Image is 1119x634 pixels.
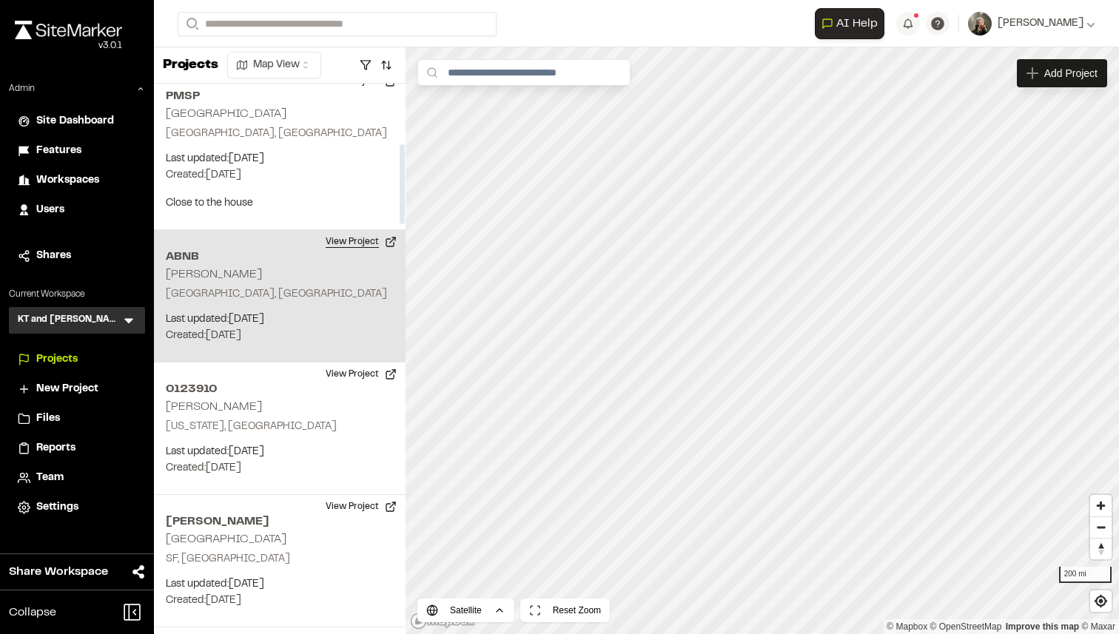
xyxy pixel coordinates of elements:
a: Files [18,411,136,427]
span: New Project [36,381,98,397]
span: Site Dashboard [36,113,114,129]
span: Files [36,411,60,427]
p: Last updated: [DATE] [166,576,394,593]
a: Map feedback [1006,621,1079,632]
button: View Project [317,495,406,519]
p: Last updated: [DATE] [166,311,394,328]
h2: [PERSON_NAME] [166,402,262,412]
a: Reports [18,440,136,456]
button: Find my location [1090,590,1112,612]
div: Open AI Assistant [815,8,890,39]
p: Admin [9,82,35,95]
a: Mapbox [887,621,927,632]
span: Projects [36,351,78,368]
button: Satellite [417,598,514,622]
span: Reports [36,440,75,456]
p: Last updated: [DATE] [166,151,394,167]
button: Zoom in [1090,495,1112,516]
p: Current Workspace [9,288,145,301]
button: Zoom out [1090,516,1112,538]
a: OpenStreetMap [930,621,1002,632]
span: Zoom out [1090,517,1112,538]
span: Team [36,470,64,486]
a: Maxar [1081,621,1115,632]
span: Features [36,143,81,159]
button: Open AI Assistant [815,8,884,39]
a: Mapbox logo [410,613,475,630]
img: User [968,12,992,36]
h2: [PERSON_NAME] [166,269,262,280]
button: Reset Zoom [520,598,610,622]
h2: [PERSON_NAME] [166,513,394,530]
span: Users [36,202,64,218]
span: Reset bearing to north [1090,539,1112,559]
p: Created: [DATE] [166,460,394,476]
a: Shares [18,248,136,264]
button: View Project [317,230,406,254]
h3: KT and [PERSON_NAME] [18,313,121,328]
span: AI Help [836,15,878,33]
div: Oh geez...please don't... [15,39,122,53]
h2: PMSP [166,87,394,105]
a: Settings [18,499,136,516]
span: Workspaces [36,172,99,189]
p: Created: [DATE] [166,593,394,609]
a: Projects [18,351,136,368]
span: Shares [36,248,71,264]
p: [US_STATE], [GEOGRAPHIC_DATA] [166,419,394,435]
span: Add Project [1044,66,1098,81]
p: Projects [163,55,218,75]
a: Site Dashboard [18,113,136,129]
p: SF, [GEOGRAPHIC_DATA] [166,551,394,567]
span: Share Workspace [9,563,108,581]
a: Workspaces [18,172,136,189]
span: Collapse [9,604,56,621]
button: Search [178,12,204,36]
button: View Project [317,362,406,386]
p: Close to the house [166,195,394,212]
p: Created: [DATE] [166,328,394,344]
a: Users [18,202,136,218]
h2: 0123910 [166,380,394,398]
h2: ABNB [166,248,394,266]
button: [PERSON_NAME] [968,12,1095,36]
h2: [GEOGRAPHIC_DATA] [166,109,286,119]
div: 200 mi [1059,567,1112,583]
p: Created: [DATE] [166,167,394,183]
a: Team [18,470,136,486]
span: [PERSON_NAME] [998,16,1083,32]
canvas: Map [406,47,1119,634]
p: [GEOGRAPHIC_DATA], [GEOGRAPHIC_DATA] [166,126,394,142]
button: Reset bearing to north [1090,538,1112,559]
img: rebrand.png [15,21,122,39]
a: New Project [18,381,136,397]
p: Last updated: [DATE] [166,444,394,460]
a: Features [18,143,136,159]
p: [GEOGRAPHIC_DATA], [GEOGRAPHIC_DATA] [166,286,394,303]
span: Settings [36,499,78,516]
h2: [GEOGRAPHIC_DATA] [166,534,286,544]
